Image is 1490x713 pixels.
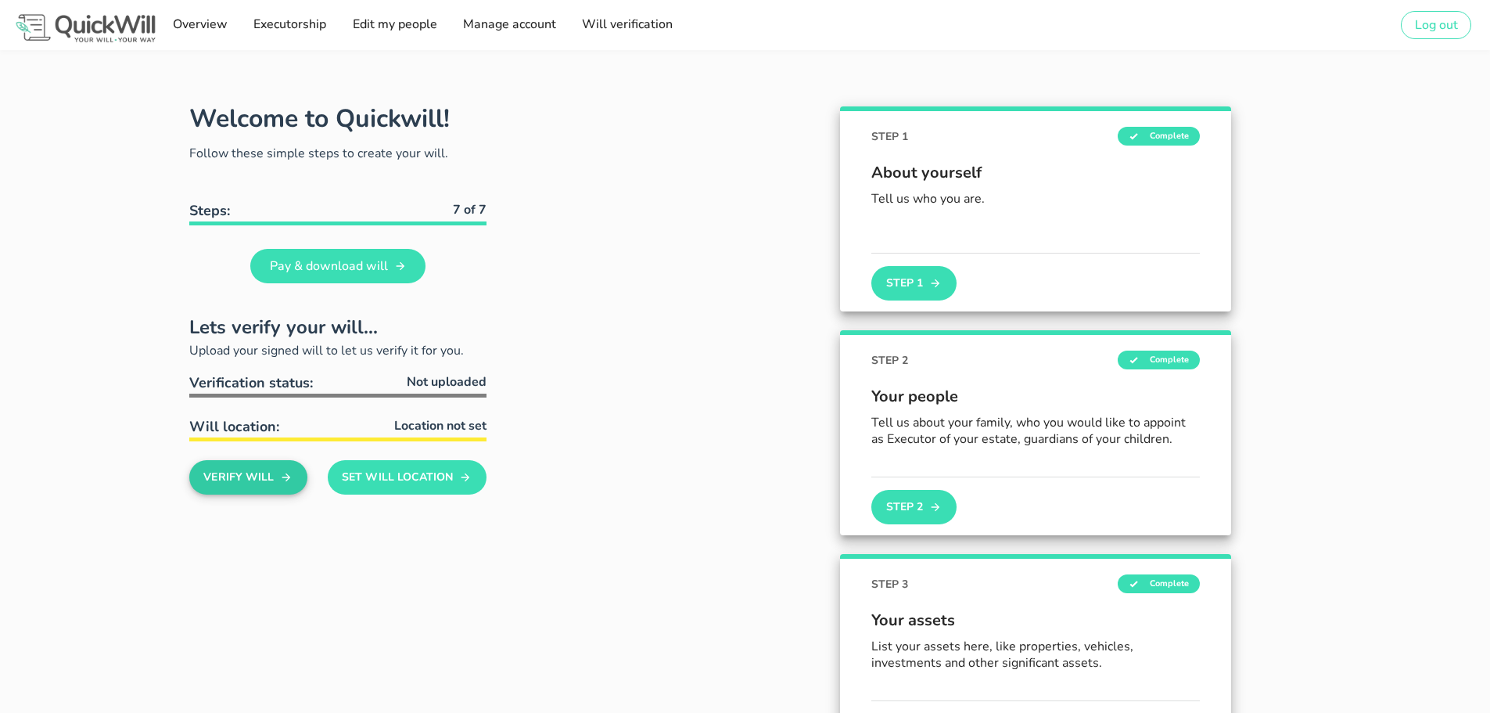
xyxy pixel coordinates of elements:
[871,415,1200,448] p: Tell us about your family, who you would like to appoint as Executor of your estate, guardians of...
[1118,351,1200,369] span: Complete
[871,128,908,145] span: STEP 1
[250,249,425,283] a: Pay & download will
[171,16,227,33] span: Overview
[248,9,331,41] a: Executorship
[189,341,486,360] p: Upload your signed will to let us verify it for you.
[871,161,1200,185] span: About yourself
[189,201,230,220] b: Steps:
[394,416,486,435] span: Location not set
[253,16,326,33] span: Executorship
[581,16,673,33] span: Will verification
[328,460,486,495] button: Set Will Location
[189,460,307,495] button: Verify Will
[871,266,956,301] button: Step 1
[189,417,279,436] span: Will location:
[458,9,561,41] a: Manage account
[1118,127,1200,146] span: Complete
[407,373,486,391] span: Not uploaded
[453,201,486,218] b: 7 of 7
[871,191,1200,207] p: Tell us who you are.
[346,9,441,41] a: Edit my people
[871,490,956,524] button: Step 2
[1401,11,1471,39] button: Log out
[351,16,436,33] span: Edit my people
[167,9,232,41] a: Overview
[189,313,486,341] h2: Lets verify your will...
[462,16,556,33] span: Manage account
[189,144,486,163] p: Follow these simple steps to create your will.
[871,576,908,592] span: STEP 3
[576,9,677,41] a: Will verification
[1118,574,1200,593] span: Complete
[189,102,450,135] h1: Welcome to Quickwill!
[189,373,313,392] span: Verification status:
[269,257,388,275] span: Pay & download will
[871,352,908,369] span: STEP 2
[871,385,1200,409] span: Your people
[871,639,1200,672] p: List your assets here, like properties, vehicles, investments and other significant assets.
[13,11,159,45] img: Logo
[871,609,1200,632] span: Your assets
[1414,16,1458,34] span: Log out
